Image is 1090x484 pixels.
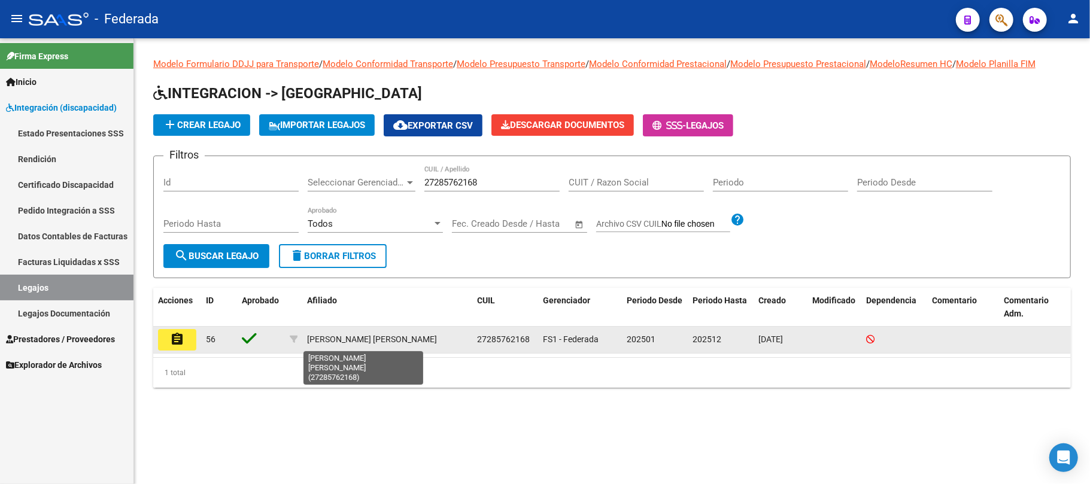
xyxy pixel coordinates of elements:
button: IMPORTAR LEGAJOS [259,114,375,136]
mat-icon: add [163,117,177,132]
datatable-header-cell: Comentario [927,288,999,327]
span: Todos [308,218,333,229]
span: Creado [758,296,786,305]
span: Descargar Documentos [501,120,624,130]
a: Modelo Presupuesto Transporte [457,59,585,69]
span: Gerenciador [543,296,590,305]
span: Legajos [686,120,724,131]
span: 202501 [627,334,655,344]
span: - [652,120,686,131]
span: 27285762168 [477,334,530,344]
span: Exportar CSV [393,120,473,131]
button: Descargar Documentos [491,114,634,136]
span: Periodo Hasta [693,296,747,305]
mat-icon: cloud_download [393,118,408,132]
input: Fecha inicio [452,218,500,229]
div: Open Intercom Messenger [1049,443,1078,472]
span: Archivo CSV CUIL [596,219,661,229]
span: Aprobado [242,296,279,305]
span: Buscar Legajo [174,251,259,261]
span: Crear Legajo [163,120,241,130]
mat-icon: menu [10,11,24,26]
a: ModeloResumen HC [870,59,952,69]
div: 1 total [153,358,1071,388]
datatable-header-cell: Acciones [153,288,201,327]
datatable-header-cell: CUIL [472,288,538,327]
span: Modificado [812,296,855,305]
span: Prestadores / Proveedores [6,333,115,346]
datatable-header-cell: ID [201,288,237,327]
datatable-header-cell: Periodo Desde [622,288,688,327]
span: 56 [206,334,215,344]
span: FS1 - Federada [543,334,599,344]
span: INTEGRACION -> [GEOGRAPHIC_DATA] [153,85,422,102]
button: Borrar Filtros [279,244,387,268]
a: Modelo Planilla FIM [956,59,1036,69]
span: Afiliado [307,296,337,305]
div: / / / / / / [153,57,1071,388]
datatable-header-cell: Comentario Adm. [999,288,1071,327]
a: Modelo Conformidad Transporte [323,59,453,69]
a: Modelo Presupuesto Prestacional [730,59,866,69]
a: Modelo Conformidad Prestacional [589,59,727,69]
span: Periodo Desde [627,296,682,305]
datatable-header-cell: Modificado [807,288,861,327]
span: Seleccionar Gerenciador [308,177,405,188]
span: Acciones [158,296,193,305]
span: ID [206,296,214,305]
span: IMPORTAR LEGAJOS [269,120,365,130]
datatable-header-cell: Gerenciador [538,288,622,327]
datatable-header-cell: Afiliado [302,288,472,327]
span: 202512 [693,334,721,344]
button: Buscar Legajo [163,244,269,268]
datatable-header-cell: Dependencia [861,288,927,327]
button: -Legajos [643,114,733,136]
span: Firma Express [6,50,68,63]
button: Crear Legajo [153,114,250,136]
button: Open calendar [573,218,587,232]
span: [DATE] [758,334,783,344]
span: CUIL [477,296,495,305]
span: Explorador de Archivos [6,358,102,372]
span: Borrar Filtros [290,251,376,261]
mat-icon: person [1066,11,1080,26]
datatable-header-cell: Periodo Hasta [688,288,754,327]
mat-icon: search [174,248,189,263]
input: Archivo CSV CUIL [661,219,730,230]
input: Fecha fin [511,218,569,229]
datatable-header-cell: Aprobado [237,288,285,327]
span: Dependencia [866,296,916,305]
datatable-header-cell: Creado [754,288,807,327]
span: - Federada [95,6,159,32]
button: Exportar CSV [384,114,482,136]
span: Comentario Adm. [1004,296,1049,319]
mat-icon: delete [290,248,304,263]
mat-icon: assignment [170,332,184,346]
mat-icon: help [730,212,745,227]
span: Comentario [932,296,977,305]
span: Integración (discapacidad) [6,101,117,114]
a: Modelo Formulario DDJJ para Transporte [153,59,319,69]
span: Inicio [6,75,37,89]
div: [PERSON_NAME] [PERSON_NAME] [307,333,437,346]
h3: Filtros [163,147,205,163]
